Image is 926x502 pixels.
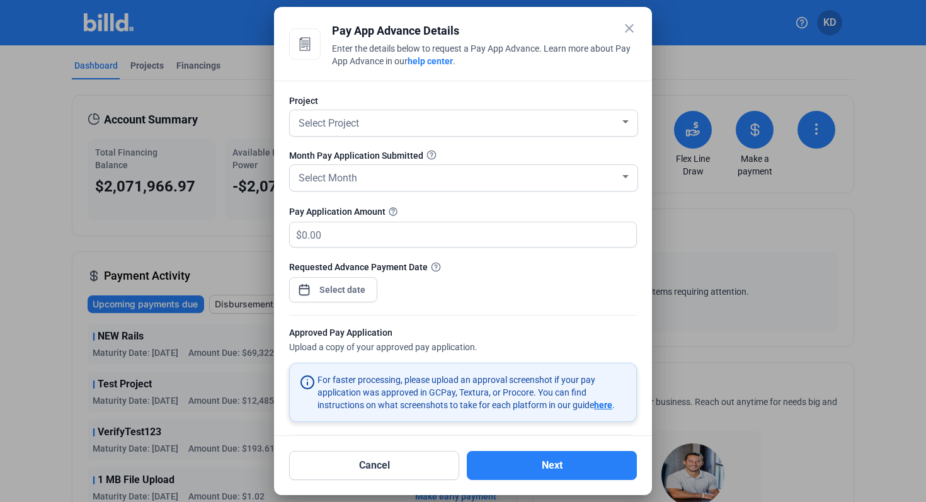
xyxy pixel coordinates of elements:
div: For faster processing, please upload an approval screenshot if your pay application was approved ... [317,374,626,411]
button: Cancel [289,451,459,480]
div: Pay Application Amount [289,204,637,219]
span: Select Project [299,117,359,129]
mat-icon: close [622,21,637,36]
div: Enter the details below to request a Pay App Advance. Learn more about Pay App Advance in our [332,42,637,70]
span: here [594,400,612,410]
span: Select Month [299,172,357,184]
div: Project [289,94,637,107]
button: Open calendar [298,277,311,290]
div: Month Pay Application Submitted [289,149,637,162]
button: Next [467,451,637,480]
div: Pay App Advance Details [332,22,637,40]
input: 0.00 [302,222,622,247]
mat-icon: help_outline [386,204,401,219]
span: $ [290,222,302,243]
div: Approved Pay Application [289,326,637,342]
span: . [453,56,455,66]
div: Upload a copy of your approved pay application. [289,326,637,355]
input: Select date [316,282,370,297]
a: help center [408,56,453,66]
div: Requested Advance Payment Date [289,260,637,273]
